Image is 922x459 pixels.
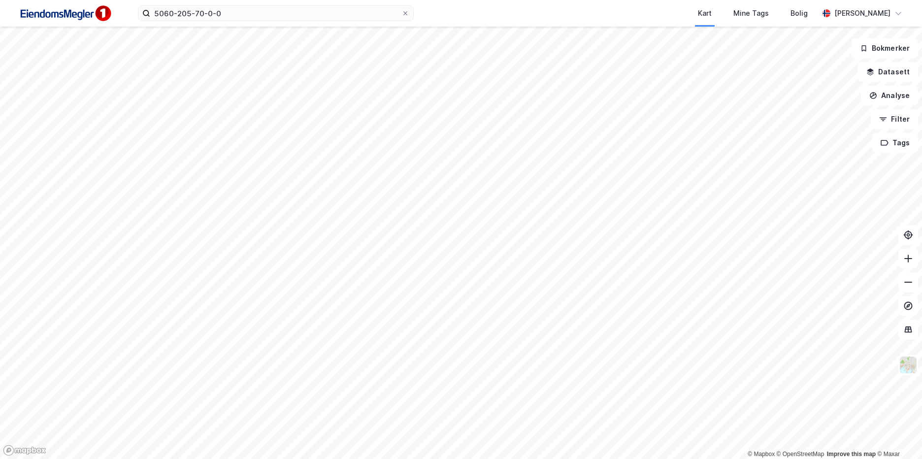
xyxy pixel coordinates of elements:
[872,133,918,153] button: Tags
[873,412,922,459] iframe: Chat Widget
[827,451,876,458] a: Improve this map
[777,451,824,458] a: OpenStreetMap
[873,412,922,459] div: Kontrollprogram for chat
[858,62,918,82] button: Datasett
[834,7,890,19] div: [PERSON_NAME]
[871,109,918,129] button: Filter
[698,7,712,19] div: Kart
[150,6,401,21] input: Søk på adresse, matrikkel, gårdeiere, leietakere eller personer
[733,7,769,19] div: Mine Tags
[852,38,918,58] button: Bokmerker
[748,451,775,458] a: Mapbox
[3,445,46,456] a: Mapbox homepage
[16,2,114,25] img: F4PB6Px+NJ5v8B7XTbfpPpyloAAAAASUVORK5CYII=
[899,356,918,374] img: Z
[790,7,808,19] div: Bolig
[861,86,918,105] button: Analyse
